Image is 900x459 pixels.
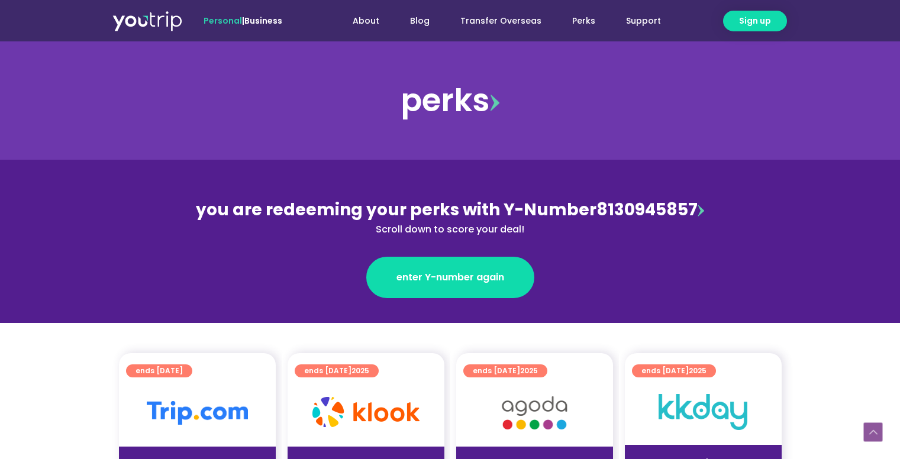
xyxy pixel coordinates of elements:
[314,10,676,32] nav: Menu
[295,364,379,377] a: ends [DATE]2025
[244,15,282,27] a: Business
[193,198,707,237] div: 8130945857
[611,10,676,32] a: Support
[126,364,192,377] a: ends [DATE]
[304,364,369,377] span: ends [DATE]
[204,15,242,27] span: Personal
[366,257,534,298] a: enter Y-number again
[723,11,787,31] a: Sign up
[196,198,596,221] span: you are redeeming your perks with Y-Number
[463,364,547,377] a: ends [DATE]2025
[337,10,395,32] a: About
[396,270,504,285] span: enter Y-number again
[351,366,369,376] span: 2025
[632,364,716,377] a: ends [DATE]2025
[641,364,707,377] span: ends [DATE]
[204,15,282,27] span: |
[739,15,771,27] span: Sign up
[445,10,557,32] a: Transfer Overseas
[689,366,707,376] span: 2025
[520,366,538,376] span: 2025
[557,10,611,32] a: Perks
[395,10,445,32] a: Blog
[473,364,538,377] span: ends [DATE]
[136,364,183,377] span: ends [DATE]
[193,222,707,237] div: Scroll down to score your deal!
